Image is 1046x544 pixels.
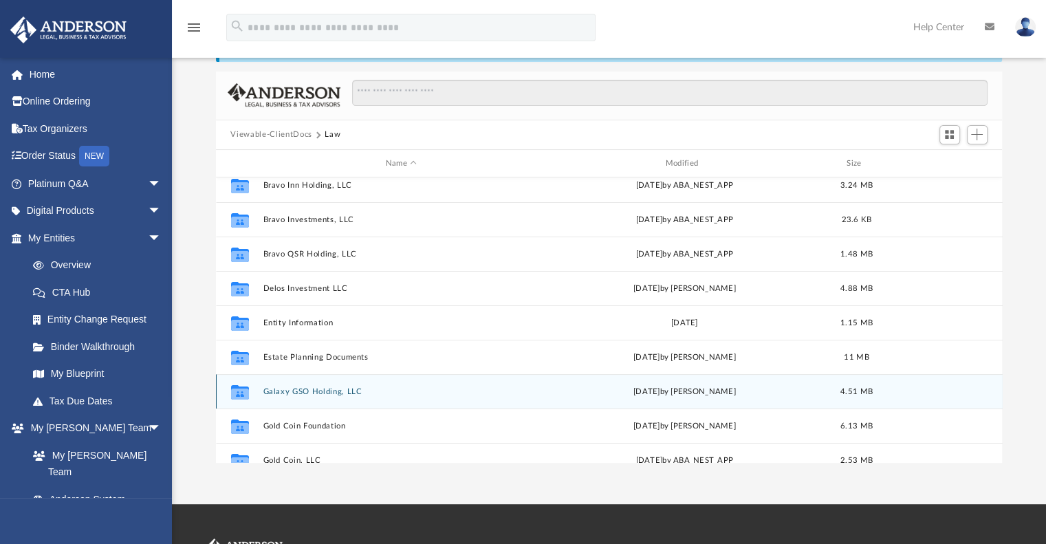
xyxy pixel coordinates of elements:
[10,88,182,116] a: Online Ordering
[230,19,245,34] i: search
[19,252,182,279] a: Overview
[545,157,822,170] div: Modified
[939,125,960,144] button: Switch to Grid View
[263,422,540,431] button: Gold Coin Foundation
[263,250,540,259] button: Bravo QSR Holding, LLC
[841,216,871,224] span: 23.6 KB
[546,386,823,398] div: [DATE] by [PERSON_NAME]
[79,146,109,166] div: NEW
[325,129,340,141] button: Law
[840,319,873,327] span: 1.15 MB
[263,387,540,396] button: Galaxy GSO Holding, LLC
[148,415,175,443] span: arrow_drop_down
[840,457,873,464] span: 2.53 MB
[186,26,202,36] a: menu
[263,284,540,293] button: Delos Investment LLC
[10,61,182,88] a: Home
[352,80,987,106] input: Search files and folders
[263,456,540,465] button: Gold Coin, LLC
[10,224,182,252] a: My Entitiesarrow_drop_down
[546,283,823,295] div: [DATE] by [PERSON_NAME]
[546,351,823,364] div: [DATE] by [PERSON_NAME]
[10,142,182,171] a: Order StatusNEW
[263,353,540,362] button: Estate Planning Documents
[546,248,823,261] div: [DATE] by ABA_NEST_APP
[546,317,823,329] div: [DATE]
[19,442,168,486] a: My [PERSON_NAME] Team
[263,318,540,327] button: Entity Information
[263,215,540,224] button: Bravo Investments, LLC
[148,224,175,252] span: arrow_drop_down
[19,387,182,415] a: Tax Due Dates
[829,157,884,170] div: Size
[19,279,182,306] a: CTA Hub
[6,17,131,43] img: Anderson Advisors Platinum Portal
[19,333,182,360] a: Binder Walkthrough
[262,157,539,170] div: Name
[840,422,873,430] span: 6.13 MB
[840,388,873,395] span: 4.51 MB
[546,420,823,433] div: [DATE] by [PERSON_NAME]
[546,179,823,192] div: [DATE] by ABA_NEST_APP
[148,197,175,226] span: arrow_drop_down
[263,181,540,190] button: Bravo Inn Holding, LLC
[840,250,873,258] span: 1.48 MB
[546,214,823,226] div: [DATE] by ABA_NEST_APP
[10,415,175,442] a: My [PERSON_NAME] Teamarrow_drop_down
[186,19,202,36] i: menu
[10,197,182,225] a: Digital Productsarrow_drop_down
[10,170,182,197] a: Platinum Q&Aarrow_drop_down
[1015,17,1036,37] img: User Pic
[546,455,823,467] div: [DATE] by ABA_NEST_APP
[221,157,256,170] div: id
[840,182,873,189] span: 3.24 MB
[890,157,986,170] div: id
[840,285,873,292] span: 4.88 MB
[10,115,182,142] a: Tax Organizers
[216,177,1003,462] div: grid
[967,125,988,144] button: Add
[19,360,175,388] a: My Blueprint
[844,353,869,361] span: 11 MB
[19,306,182,334] a: Entity Change Request
[230,129,312,141] button: Viewable-ClientDocs
[19,486,175,513] a: Anderson System
[148,170,175,198] span: arrow_drop_down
